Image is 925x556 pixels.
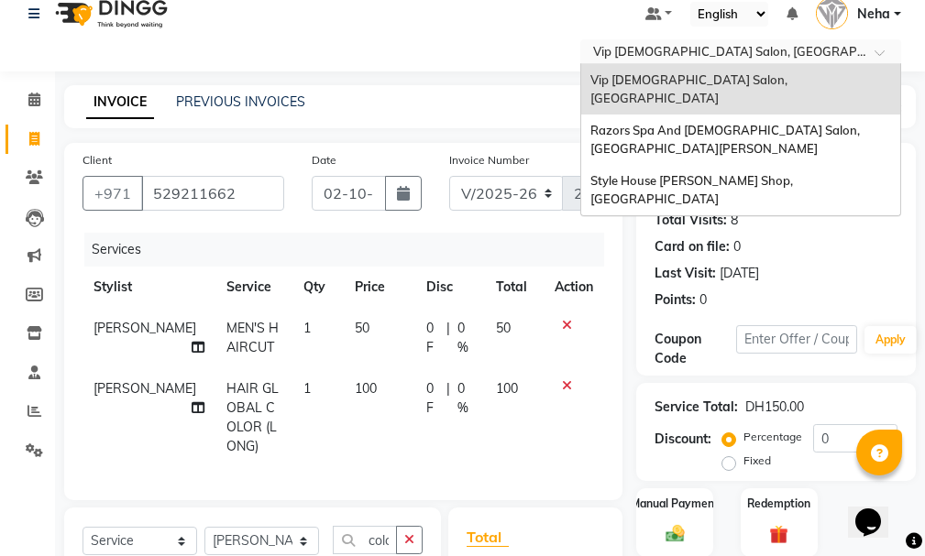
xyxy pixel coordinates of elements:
[226,320,279,355] span: MEN'S HAIRCUT
[485,267,544,308] th: Total
[446,319,450,357] span: |
[355,320,369,336] span: 50
[355,380,377,397] span: 100
[215,267,292,308] th: Service
[226,380,279,454] span: HAIR GLOBAL COLOR (LONG)
[655,211,727,230] div: Total Visits:
[303,320,311,336] span: 1
[848,483,907,538] iframe: chat widget
[457,319,474,357] span: 0 %
[496,380,518,397] span: 100
[303,380,311,397] span: 1
[590,72,790,105] span: Vip [DEMOGRAPHIC_DATA] Salon, [GEOGRAPHIC_DATA]
[312,152,336,169] label: Date
[736,325,857,354] input: Enter Offer / Coupon Code
[655,264,716,283] div: Last Visit:
[743,452,771,469] label: Fixed
[83,152,112,169] label: Client
[590,173,796,206] span: Style House [PERSON_NAME] Shop, [GEOGRAPHIC_DATA]
[83,176,143,211] button: +971
[655,290,696,310] div: Points:
[94,320,196,336] span: [PERSON_NAME]
[141,176,284,211] input: Search by Name/Mobile/Email/Code
[747,496,810,512] label: Redemption
[426,319,440,357] span: 0 F
[660,523,690,544] img: _cash.svg
[333,526,397,554] input: Search or Scan
[864,326,917,354] button: Apply
[580,63,901,216] ng-dropdown-panel: Options list
[731,211,738,230] div: 8
[94,380,196,397] span: [PERSON_NAME]
[344,267,415,308] th: Price
[415,267,485,308] th: Disc
[764,523,794,546] img: _gift.svg
[590,123,863,156] span: Razors Spa And [DEMOGRAPHIC_DATA] Salon, [GEOGRAPHIC_DATA][PERSON_NAME]
[655,237,730,256] div: Card on file:
[733,237,741,256] div: 0
[745,398,804,417] div: DH150.00
[446,379,450,418] span: |
[84,233,618,267] div: Services
[631,496,719,512] label: Manual Payment
[655,430,711,449] div: Discount:
[457,379,474,418] span: 0 %
[544,267,604,308] th: Action
[496,320,511,336] span: 50
[699,290,707,310] div: 0
[655,398,738,417] div: Service Total:
[720,264,759,283] div: [DATE]
[86,86,154,119] a: INVOICE
[467,528,509,547] span: Total
[292,267,344,308] th: Qty
[857,5,890,24] span: Neha
[176,93,305,110] a: PREVIOUS INVOICES
[449,152,529,169] label: Invoice Number
[655,330,735,368] div: Coupon Code
[83,267,215,308] th: Stylist
[426,379,440,418] span: 0 F
[743,429,802,445] label: Percentage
